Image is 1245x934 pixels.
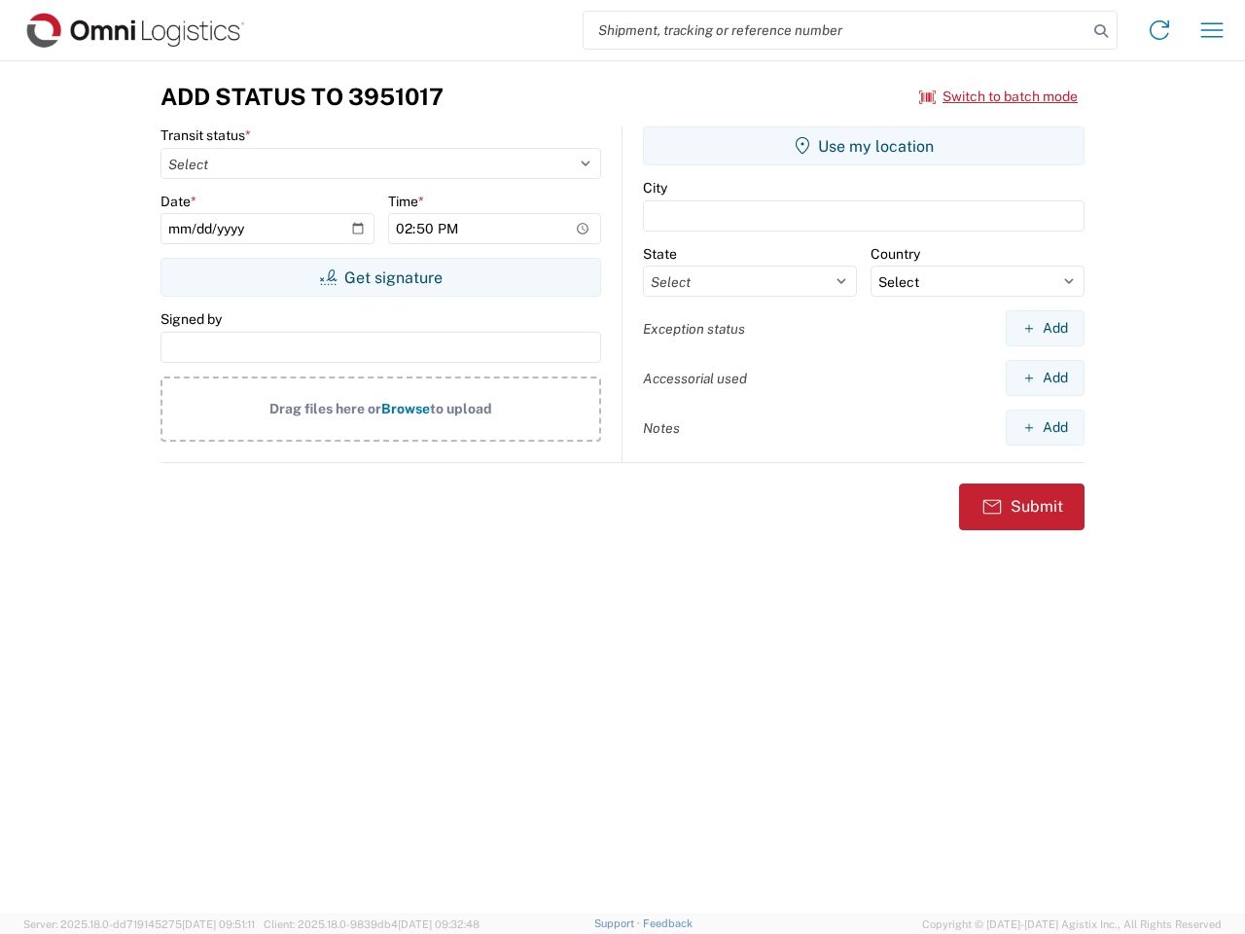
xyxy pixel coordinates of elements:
[269,401,381,416] span: Drag files here or
[1006,360,1085,396] button: Add
[160,193,196,210] label: Date
[160,126,251,144] label: Transit status
[643,245,677,263] label: State
[919,81,1078,113] button: Switch to batch mode
[594,917,643,929] a: Support
[643,320,745,338] label: Exception status
[388,193,424,210] label: Time
[430,401,492,416] span: to upload
[643,126,1085,165] button: Use my location
[643,370,747,387] label: Accessorial used
[264,918,480,930] span: Client: 2025.18.0-9839db4
[922,916,1222,933] span: Copyright © [DATE]-[DATE] Agistix Inc., All Rights Reserved
[643,419,680,437] label: Notes
[1006,410,1085,446] button: Add
[871,245,920,263] label: Country
[1006,310,1085,346] button: Add
[23,918,255,930] span: Server: 2025.18.0-dd719145275
[959,484,1085,530] button: Submit
[643,917,693,929] a: Feedback
[160,258,601,297] button: Get signature
[398,918,480,930] span: [DATE] 09:32:48
[160,310,222,328] label: Signed by
[643,179,667,197] label: City
[584,12,1087,49] input: Shipment, tracking or reference number
[182,918,255,930] span: [DATE] 09:51:11
[160,83,444,111] h3: Add Status to 3951017
[381,401,430,416] span: Browse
